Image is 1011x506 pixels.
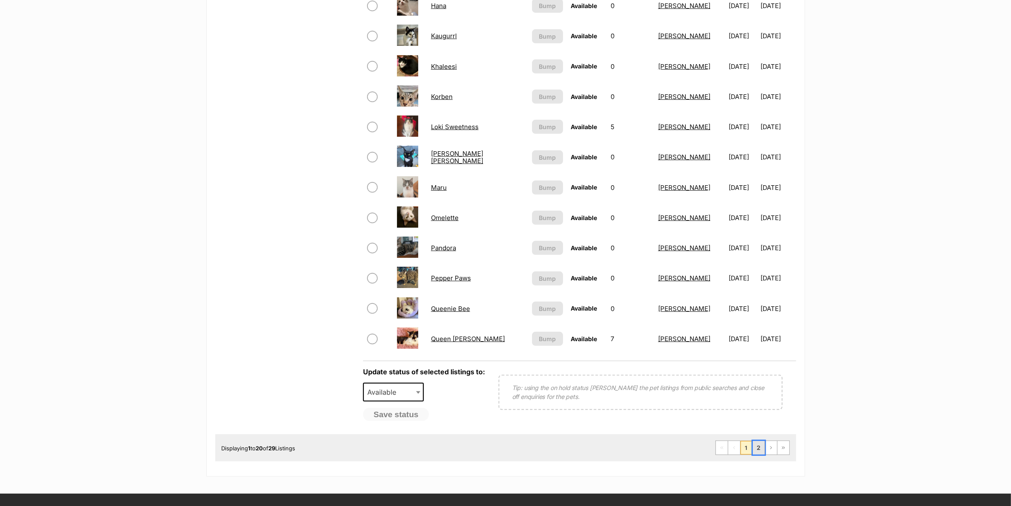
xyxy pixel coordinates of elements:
[725,263,760,293] td: [DATE]
[571,305,597,312] span: Available
[607,142,654,172] td: 0
[431,214,459,222] a: Omelette
[539,32,556,41] span: Bump
[658,214,710,222] a: [PERSON_NAME]
[571,32,597,40] span: Available
[431,305,470,313] a: Queenie Bee
[539,334,556,343] span: Bump
[539,183,556,192] span: Bump
[532,211,563,225] button: Bump
[607,112,654,141] td: 5
[539,62,556,71] span: Bump
[532,181,563,195] button: Bump
[571,214,597,221] span: Available
[363,383,424,401] span: Available
[571,153,597,161] span: Available
[760,82,795,111] td: [DATE]
[532,332,563,346] button: Bump
[725,21,760,51] td: [DATE]
[725,52,760,81] td: [DATE]
[658,62,710,71] a: [PERSON_NAME]
[532,90,563,104] button: Bump
[760,21,795,51] td: [DATE]
[741,441,752,455] span: Page 1
[607,82,654,111] td: 0
[607,173,654,202] td: 0
[269,445,276,452] strong: 29
[716,441,728,455] span: First page
[532,120,563,134] button: Bump
[539,92,556,101] span: Bump
[725,203,760,232] td: [DATE]
[725,324,760,353] td: [DATE]
[725,294,760,323] td: [DATE]
[607,21,654,51] td: 0
[765,441,777,455] a: Next page
[532,271,563,286] button: Bump
[607,52,654,81] td: 0
[539,274,556,283] span: Bump
[571,2,597,9] span: Available
[658,93,710,101] a: [PERSON_NAME]
[539,304,556,313] span: Bump
[728,441,740,455] span: Previous page
[431,274,471,282] a: Pepper Paws
[431,2,446,10] a: Hana
[760,112,795,141] td: [DATE]
[760,173,795,202] td: [DATE]
[571,123,597,130] span: Available
[571,62,597,70] span: Available
[431,150,483,165] a: [PERSON_NAME] [PERSON_NAME]
[658,153,710,161] a: [PERSON_NAME]
[571,335,597,342] span: Available
[363,367,485,376] label: Update status of selected listings to:
[431,184,447,192] a: Maru
[760,52,795,81] td: [DATE]
[760,294,795,323] td: [DATE]
[658,305,710,313] a: [PERSON_NAME]
[725,173,760,202] td: [DATE]
[532,59,563,73] button: Bump
[431,93,453,101] a: Korben
[760,142,795,172] td: [DATE]
[725,142,760,172] td: [DATE]
[658,274,710,282] a: [PERSON_NAME]
[571,184,597,191] span: Available
[539,1,556,10] span: Bump
[532,29,563,43] button: Bump
[539,122,556,131] span: Bump
[760,324,795,353] td: [DATE]
[539,153,556,162] span: Bump
[607,324,654,353] td: 7
[760,233,795,263] td: [DATE]
[760,263,795,293] td: [DATE]
[607,233,654,263] td: 0
[777,441,789,455] a: Last page
[725,82,760,111] td: [DATE]
[256,445,263,452] strong: 20
[725,233,760,263] td: [DATE]
[539,213,556,222] span: Bump
[532,302,563,316] button: Bump
[658,2,710,10] a: [PERSON_NAME]
[607,263,654,293] td: 0
[539,243,556,252] span: Bump
[431,244,456,252] a: Pandora
[607,294,654,323] td: 0
[222,445,296,452] span: Displaying to of Listings
[725,112,760,141] td: [DATE]
[248,445,251,452] strong: 1
[571,274,597,282] span: Available
[431,123,479,131] a: Loki Sweetness
[658,32,710,40] a: [PERSON_NAME]
[532,241,563,255] button: Bump
[658,335,710,343] a: [PERSON_NAME]
[571,93,597,100] span: Available
[753,441,765,455] a: Page 2
[658,184,710,192] a: [PERSON_NAME]
[760,203,795,232] td: [DATE]
[431,32,457,40] a: Kaugurrl
[571,244,597,252] span: Available
[715,441,790,455] nav: Pagination
[532,150,563,164] button: Bump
